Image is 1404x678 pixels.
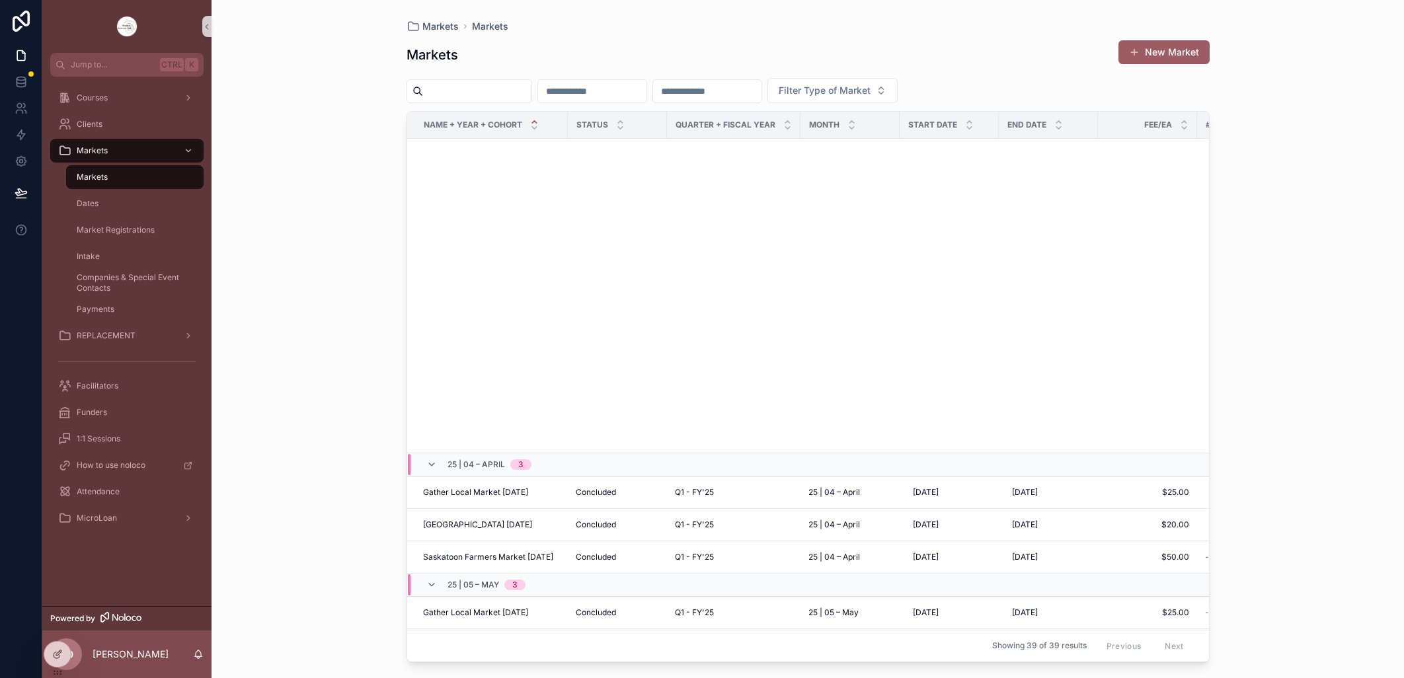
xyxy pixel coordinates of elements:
[1007,514,1090,535] a: [DATE]
[66,297,204,321] a: Payments
[423,607,560,618] a: Gather Local Market [DATE]
[908,120,957,130] span: Start Date
[116,16,137,37] img: App logo
[77,486,120,497] span: Attendance
[1007,602,1090,623] a: [DATE]
[66,245,204,268] a: Intake
[576,487,616,498] span: Concluded
[675,607,793,618] a: Q1 - FY'25
[50,506,204,530] a: MicroLoan
[1007,546,1090,568] a: [DATE]
[407,46,458,64] h1: Markets
[1106,519,1189,530] a: $20.00
[808,519,860,530] span: 25 | 04 – April
[913,519,939,530] span: [DATE]
[77,272,190,293] span: Companies & Special Event Contacts
[50,480,204,504] a: Attendance
[675,519,793,530] a: Q1 - FY'25
[186,59,197,70] span: K
[448,580,499,590] span: 25 | 05 – May
[50,139,204,163] a: Markets
[675,487,793,498] a: Q1 - FY'25
[908,602,991,623] a: [DATE]
[42,77,212,547] div: scrollable content
[576,487,659,498] a: Concluded
[472,20,508,33] a: Markets
[1206,120,1282,130] span: # of Registrants
[1106,487,1189,498] a: $25.00
[50,324,204,348] a: REPLACEMENT
[448,459,505,470] span: 25 | 04 – April
[66,165,204,189] a: Markets
[1205,607,1299,618] a: --
[1007,482,1090,503] a: [DATE]
[77,225,155,235] span: Market Registrations
[808,487,892,498] a: 25 | 04 – April
[576,607,659,618] a: Concluded
[423,487,560,498] a: Gather Local Market [DATE]
[50,613,95,624] span: Powered by
[808,607,892,618] a: 25 | 05 – May
[423,519,532,530] span: [GEOGRAPHIC_DATA] [DATE]
[77,172,108,182] span: Markets
[1106,607,1189,618] a: $25.00
[676,120,775,130] span: Quarter + Fiscal Year
[1205,487,1299,498] a: 0
[908,482,991,503] a: [DATE]
[1205,607,1213,618] span: --
[1205,552,1213,562] span: --
[77,460,145,471] span: How to use noloco
[576,552,616,562] span: Concluded
[779,84,871,97] span: Filter Type of Market
[50,427,204,451] a: 1:1 Sessions
[675,552,793,562] a: Q1 - FY'25
[1007,120,1046,130] span: End Date
[50,374,204,398] a: Facilitators
[93,648,169,661] p: [PERSON_NAME]
[992,641,1087,652] span: Showing 39 of 39 results
[77,407,107,418] span: Funders
[407,20,459,33] a: Markets
[77,93,108,103] span: Courses
[424,120,522,130] span: Name + Year + Cohort
[913,552,939,562] span: [DATE]
[908,546,991,568] a: [DATE]
[66,218,204,242] a: Market Registrations
[77,119,102,130] span: Clients
[913,607,939,618] span: [DATE]
[1106,552,1189,562] a: $50.00
[77,198,98,209] span: Dates
[1118,40,1210,64] button: New Market
[42,606,212,630] a: Powered by
[77,145,108,156] span: Markets
[50,453,204,477] a: How to use noloco
[66,271,204,295] a: Companies & Special Event Contacts
[675,487,714,498] span: Q1 - FY'25
[576,607,616,618] span: Concluded
[809,120,839,130] span: Month
[808,552,860,562] span: 25 | 04 – April
[50,400,204,424] a: Funders
[576,120,608,130] span: Status
[77,433,120,444] span: 1:1 Sessions
[422,20,459,33] span: Markets
[675,519,714,530] span: Q1 - FY'25
[576,552,659,562] a: Concluded
[77,251,100,262] span: Intake
[423,552,553,562] span: Saskatoon Farmers Market [DATE]
[77,381,118,391] span: Facilitators
[1012,552,1038,562] span: [DATE]
[913,487,939,498] span: [DATE]
[808,519,892,530] a: 25 | 04 – April
[160,58,184,71] span: Ctrl
[423,607,528,618] span: Gather Local Market [DATE]
[50,86,204,110] a: Courses
[1205,519,1299,530] span: 0
[66,192,204,215] a: Dates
